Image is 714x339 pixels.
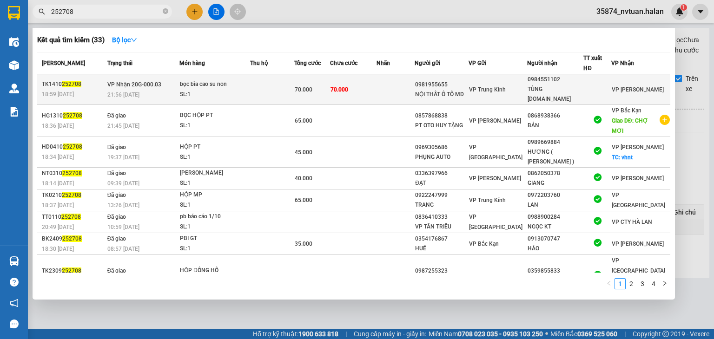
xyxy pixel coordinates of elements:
div: BẢN [528,121,583,130]
span: VP Nhận [611,60,634,66]
span: VP Bắc Kạn [469,241,499,247]
img: logo-vxr [8,6,20,20]
div: ĐẠT [415,178,468,188]
span: VP Bắc Kạn [612,107,641,114]
span: VP [PERSON_NAME] [612,241,664,247]
span: 70.000 [295,86,312,93]
div: TK0210 [42,190,105,200]
div: TRANG [415,200,468,210]
div: PHỤNG AUTO [415,152,468,162]
span: TT xuất HĐ [583,55,602,72]
span: 18:59 [DATE] [42,91,74,98]
span: Đã giao [107,214,126,220]
span: 252708 [62,192,81,198]
div: 0988900284 [528,212,583,222]
span: [PERSON_NAME] [42,60,85,66]
span: 21:45 [DATE] [107,123,139,129]
div: 0354176867 [415,234,468,244]
span: Trạng thái [107,60,132,66]
span: VP [PERSON_NAME] [612,175,664,182]
div: NT0310 [42,169,105,178]
div: 0836410333 [415,212,468,222]
div: LAN [528,200,583,210]
span: Người gửi [415,60,440,66]
li: 2 [626,278,637,289]
input: Tìm tên, số ĐT hoặc mã đơn [51,7,161,17]
div: SL: 1 [180,200,250,210]
div: 0336397966 [415,169,468,178]
img: warehouse-icon [9,84,19,93]
span: VP [PERSON_NAME] [469,117,521,124]
span: notification [10,299,19,307]
span: VP Gửi [469,60,486,66]
h3: Kết quả tìm kiếm ( 33 ) [37,35,105,45]
span: 252708 [62,235,82,242]
div: HƯƠNG ( [PERSON_NAME] ) [528,147,583,167]
span: VP [GEOGRAPHIC_DATA] [612,192,665,209]
span: VP [GEOGRAPHIC_DATA] [469,214,522,230]
div: 0972203760 [528,190,583,200]
span: search [39,8,45,15]
span: left [606,280,612,286]
span: 18:37 [DATE] [42,202,74,209]
span: 20:49 [DATE] [42,224,74,230]
span: close-circle [163,8,168,14]
span: 45.000 [295,149,312,156]
span: Đã giao [107,267,126,274]
span: 18:30 [DATE] [42,246,74,252]
span: TC: vhnt [612,154,633,161]
span: Chưa cước [330,60,357,66]
span: 19:37 [DATE] [107,154,139,161]
li: 1 [615,278,626,289]
span: VP [PERSON_NAME] [469,175,521,182]
span: VP [GEOGRAPHIC_DATA] [469,144,522,161]
div: HẢO [528,244,583,254]
div: 0969305686 [415,143,468,152]
div: 0359855833 [528,266,583,276]
span: 252708 [63,112,82,119]
span: 35.000 [295,241,312,247]
div: SL: 1 [180,222,250,232]
span: Tổng cước [294,60,321,66]
span: close-circle [163,7,168,16]
span: Giao DĐ: CHỢ MƠI [612,117,648,134]
div: bọc bìa cao su non [180,79,250,90]
div: SL: 1 [180,178,250,189]
img: warehouse-icon [9,37,19,47]
span: 09:39 [DATE] [107,180,139,187]
div: HUẾ [415,244,468,254]
div: BK2409 [42,234,105,244]
div: 0987255323 [415,266,468,276]
span: VP Trung Kính [469,86,506,93]
span: 18:34 [DATE] [42,154,74,160]
span: 65.000 [295,197,312,203]
span: plus-circle [660,115,670,125]
span: 70.000 [331,86,348,93]
a: 1 [615,279,625,289]
span: Đã giao [107,144,126,150]
div: SL: 1 [180,152,250,163]
span: 252708 [62,170,82,176]
div: 0862050378 [528,169,583,178]
div: TT0110 [42,212,105,222]
div: HD0410 [42,142,105,152]
span: Đã giao [107,170,126,176]
div: GIANG [528,178,583,188]
div: HG1310 [42,111,105,121]
span: VP Nhận 20G-000.03 [107,81,161,88]
div: 0868938366 [528,111,583,121]
div: 0984551102 [528,75,583,85]
span: message [10,319,19,328]
span: VP [PERSON_NAME] [612,86,664,93]
span: 252708 [62,81,81,87]
span: 40.000 [295,175,312,182]
a: 2 [626,279,636,289]
img: warehouse-icon [9,60,19,70]
div: SL: 1 [180,121,250,131]
span: VP Trung Kính [469,197,506,203]
span: down [131,37,137,43]
div: BỌC HỘP PT [180,111,250,121]
span: Đã giao [107,235,126,242]
li: Next Page [659,278,670,289]
span: 18:36 [DATE] [42,123,74,129]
